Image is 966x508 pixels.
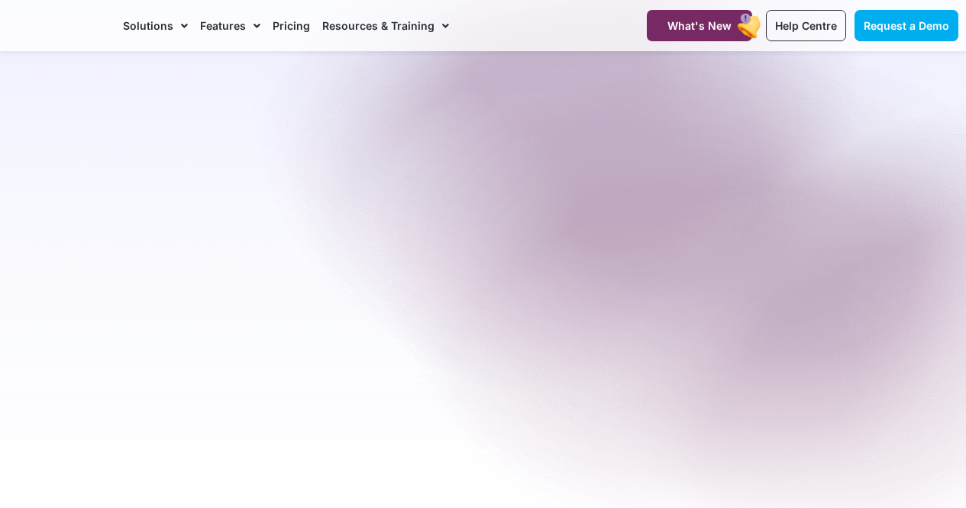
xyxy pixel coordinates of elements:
span: Request a Demo [864,19,949,32]
a: Help Centre [766,10,846,41]
span: What's New [667,19,732,32]
img: CareMaster Logo [8,15,108,37]
a: Request a Demo [855,10,958,41]
a: What's New [647,10,752,41]
span: Help Centre [775,19,837,32]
